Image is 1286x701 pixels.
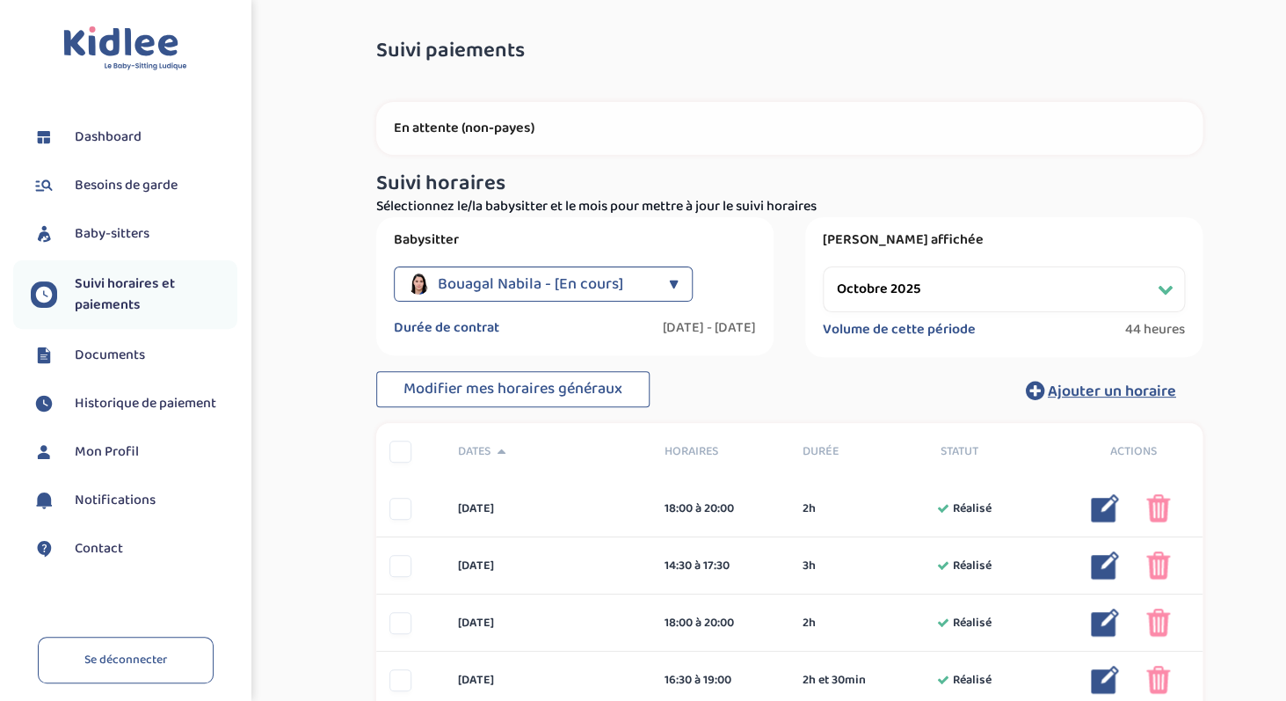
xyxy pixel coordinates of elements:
a: Documents [31,342,237,369]
img: babysitters.svg [31,221,57,247]
a: Suivi horaires et paiements [31,274,237,316]
img: documents.svg [31,342,57,369]
span: Réalisé [952,671,991,690]
span: Dashboard [75,127,142,148]
span: 3h [803,557,816,575]
span: 2h et 30min [803,671,866,690]
a: Besoins de garde [31,172,237,199]
label: Durée de contrat [394,319,499,337]
a: Historique de paiement [31,391,237,417]
img: poubelle_rose.png [1146,494,1170,522]
img: suivihoraire.svg [31,391,57,417]
span: Contact [75,538,123,559]
img: profil.svg [31,439,57,465]
a: Se déconnecter [38,637,214,683]
span: Ajouter un horaire [1048,379,1176,404]
span: Modifier mes horaires généraux [403,376,622,401]
div: 16:30 à 19:00 [665,671,776,690]
span: Réalisé [952,557,991,575]
label: [DATE] - [DATE] [663,319,756,337]
button: Modifier mes horaires généraux [376,371,650,408]
img: modifier_bleu.png [1091,666,1119,694]
span: Réalisé [952,500,991,518]
div: [DATE] [445,614,651,632]
span: Baby-sitters [75,223,149,245]
span: 2h [803,500,816,518]
div: ▼ [669,267,679,302]
a: Baby-sitters [31,221,237,247]
a: Mon Profil [31,439,237,465]
label: Babysitter [394,231,756,249]
div: Actions [1064,442,1202,461]
span: Mon Profil [75,442,139,463]
img: modifier_bleu.png [1091,609,1119,637]
img: poubelle_rose.png [1146,551,1170,580]
label: [PERSON_NAME] affichée [823,231,1185,249]
img: suivihoraire.svg [31,281,57,308]
p: En attente (non-payes) [394,120,1185,137]
img: notification.svg [31,487,57,514]
span: Historique de paiement [75,393,216,414]
div: Dates [445,442,651,461]
span: Horaires [665,442,776,461]
img: modifier_bleu.png [1091,494,1119,522]
span: Réalisé [952,614,991,632]
span: Documents [75,345,145,366]
span: Besoins de garde [75,175,178,196]
h3: Suivi horaires [376,172,1202,195]
label: Volume de cette période [823,321,976,339]
div: 14:30 à 17:30 [665,557,776,575]
span: Notifications [75,490,156,511]
a: Contact [31,536,237,562]
div: [DATE] [445,500,651,518]
a: Notifications [31,487,237,514]
div: Statut [926,442,1064,461]
img: besoin.svg [31,172,57,199]
img: logo.svg [63,26,187,71]
span: Suivi horaires et paiements [75,274,237,316]
div: [DATE] [445,671,651,690]
span: 44 heures [1125,321,1185,339]
div: 18:00 à 20:00 [665,500,776,518]
img: avatar_bouagal-nabila_2025_02_17_14_12_53.png [408,274,429,295]
img: contact.svg [31,536,57,562]
div: 18:00 à 20:00 [665,614,776,632]
img: poubelle_rose.png [1146,666,1170,694]
a: Dashboard [31,124,237,150]
p: Sélectionnez le/la babysitter et le mois pour mettre à jour le suivi horaires [376,196,1202,217]
span: 2h [803,614,816,632]
span: Suivi paiements [376,40,525,62]
button: Ajouter un horaire [999,371,1202,410]
div: [DATE] [445,557,651,575]
img: dashboard.svg [31,124,57,150]
img: modifier_bleu.png [1091,551,1119,580]
div: Durée [789,442,927,461]
span: Bouagal Nabila - [En cours] [438,267,623,302]
img: poubelle_rose.png [1146,609,1170,637]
